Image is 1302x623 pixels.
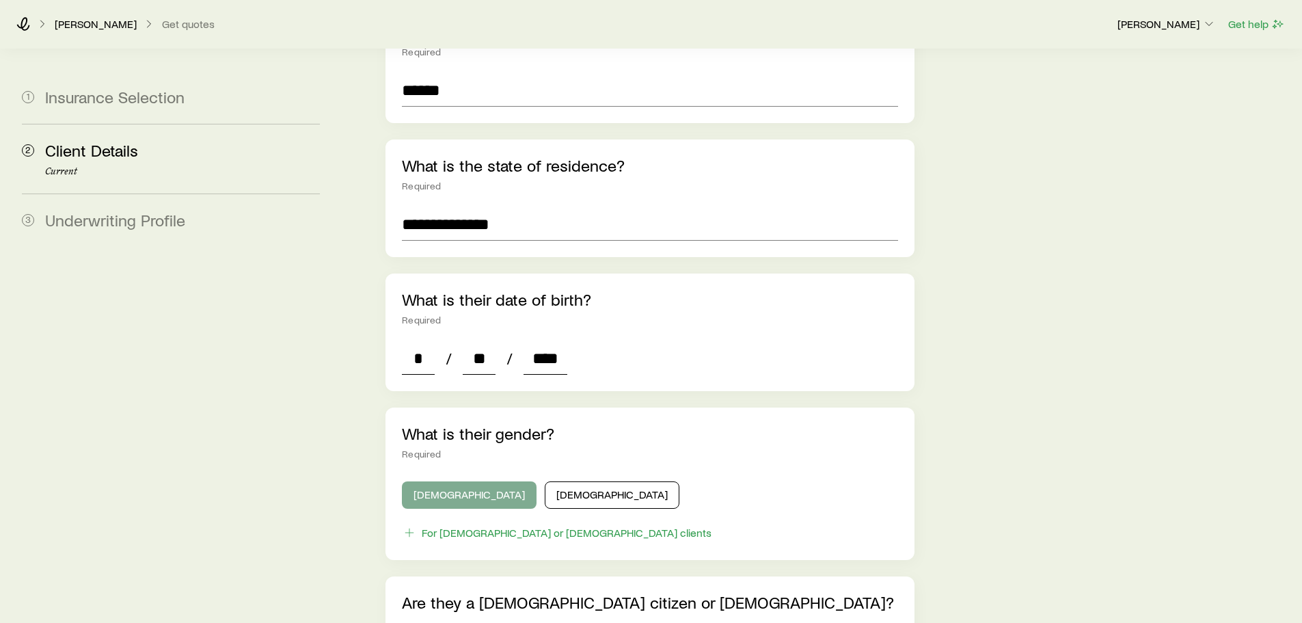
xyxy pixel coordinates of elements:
span: 3 [22,214,34,226]
div: Required [402,181,897,191]
span: / [501,349,518,368]
p: What is their gender? [402,424,897,443]
button: Get quotes [161,18,215,31]
p: What is their date of birth? [402,290,897,309]
div: Required [402,315,897,326]
p: [PERSON_NAME] [55,17,137,31]
p: Current [45,166,320,177]
button: Get help [1228,16,1286,32]
span: 2 [22,144,34,157]
button: For [DEMOGRAPHIC_DATA] or [DEMOGRAPHIC_DATA] clients [402,525,712,541]
button: [DEMOGRAPHIC_DATA] [545,481,679,509]
button: [PERSON_NAME] [1117,16,1217,33]
button: [DEMOGRAPHIC_DATA] [402,481,537,509]
span: 1 [22,91,34,103]
p: Are they a [DEMOGRAPHIC_DATA] citizen or [DEMOGRAPHIC_DATA]? [402,593,897,612]
span: Client Details [45,140,138,160]
span: Underwriting Profile [45,210,185,230]
div: Required [402,449,897,460]
p: [PERSON_NAME] [1117,17,1216,31]
div: For [DEMOGRAPHIC_DATA] or [DEMOGRAPHIC_DATA] clients [422,526,711,540]
div: Required [402,47,897,57]
span: / [440,349,457,368]
p: What is the state of residence? [402,156,897,175]
span: Insurance Selection [45,87,185,107]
